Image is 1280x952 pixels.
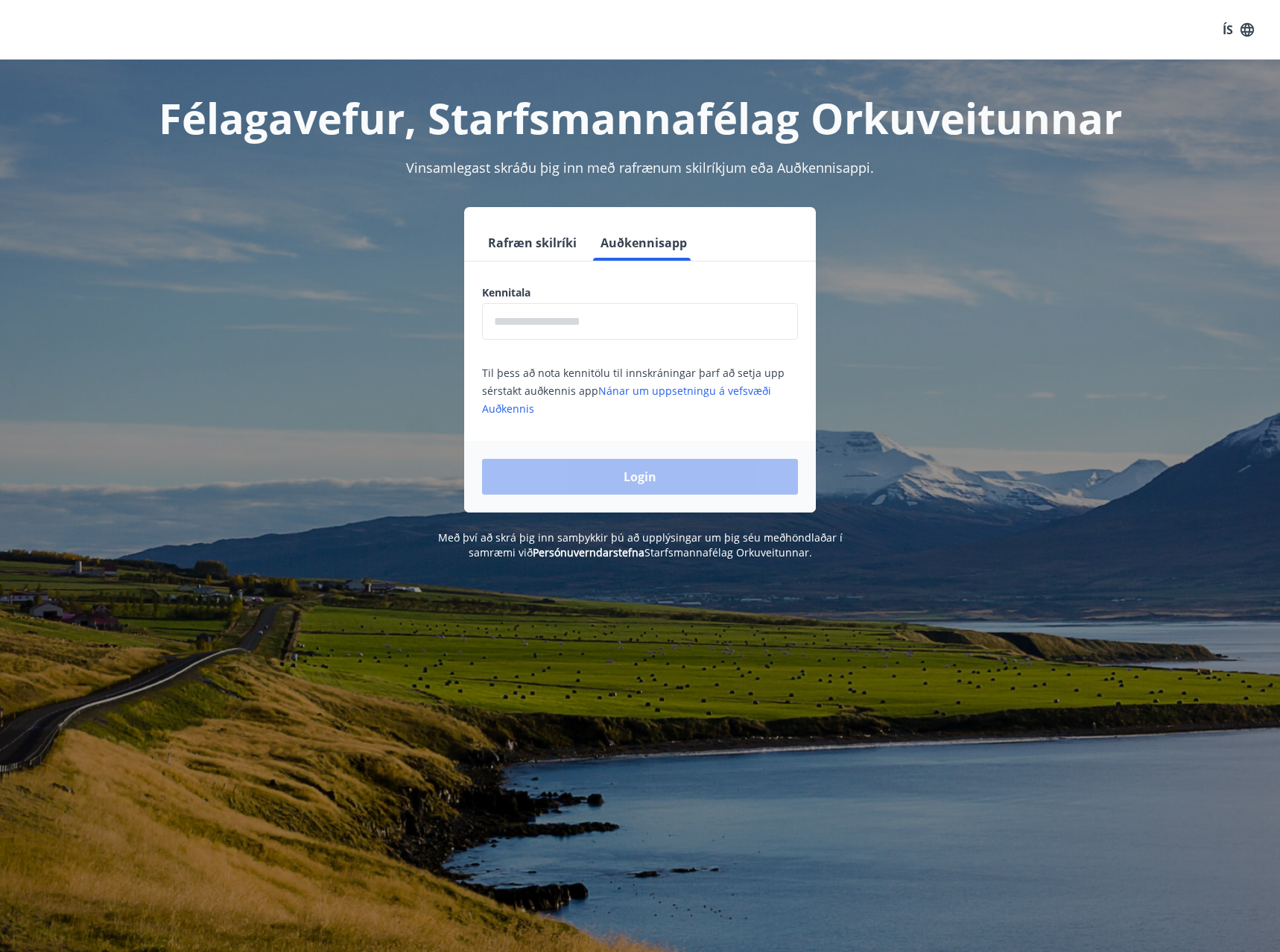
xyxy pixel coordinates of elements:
a: Nánar um uppsetningu á vefsvæði Auðkennis [482,384,771,416]
span: Með því að skrá þig inn samþykkir þú að upplýsingar um þig séu meðhöndlaðar í samræmi við Starfsm... [438,530,843,559]
button: Rafræn skilríki [482,225,583,261]
label: Kennitala [482,285,798,300]
button: Auðkennisapp [595,225,693,261]
h1: Félagavefur, Starfsmannafélag Orkuveitunnar [121,89,1159,146]
span: Vinsamlegast skráðu þig inn með rafrænum skilríkjum eða Auðkennisappi. [406,159,874,177]
button: ÍS [1214,16,1262,43]
span: Til þess að nota kennitölu til innskráningar þarf að setja upp sérstakt auðkennis app [482,366,785,416]
a: Persónuverndarstefna [533,545,644,559]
